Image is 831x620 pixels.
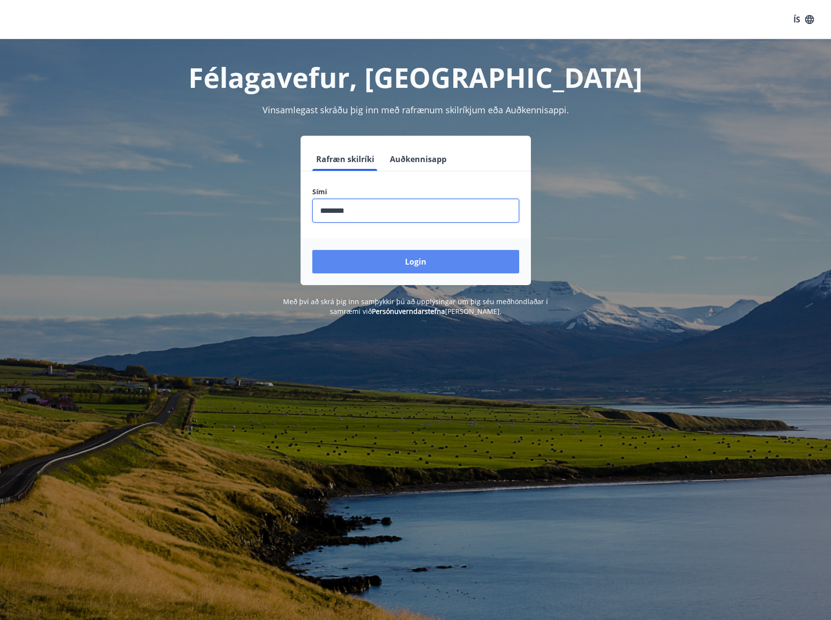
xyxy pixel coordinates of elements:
[788,11,819,28] button: ÍS
[263,104,569,116] span: Vinsamlegast skráðu þig inn með rafrænum skilríkjum eða Auðkennisappi.
[312,187,519,197] label: Sími
[312,250,519,273] button: Login
[386,147,450,171] button: Auðkennisapp
[372,307,445,316] a: Persónuverndarstefna
[76,59,755,96] h1: Félagavefur, [GEOGRAPHIC_DATA]
[312,147,378,171] button: Rafræn skilríki
[283,297,548,316] span: Með því að skrá þig inn samþykkir þú að upplýsingar um þig séu meðhöndlaðar í samræmi við [PERSON...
